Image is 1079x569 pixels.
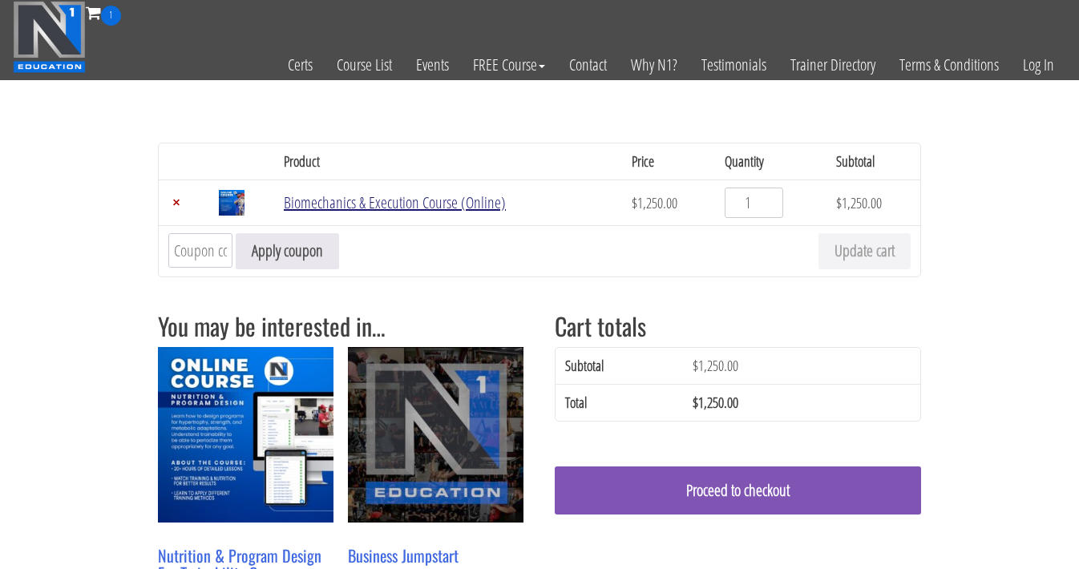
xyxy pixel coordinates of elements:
th: Subtotal [826,143,920,180]
a: 1 [86,2,121,23]
button: Update cart [818,233,911,269]
img: Biomechanics & Execution Course (Online) [219,190,244,216]
th: Product [274,143,622,180]
span: $ [693,393,698,412]
h2: You may be interested in… [158,313,524,339]
h2: Cart totals [555,313,921,339]
bdi: 1,250.00 [632,193,677,212]
a: Certs [276,26,325,104]
a: Biomechanics & Execution Course (Online) [284,192,506,213]
iframe: PayPal Message 1 [555,442,921,460]
span: $ [836,193,842,212]
input: Coupon code [168,233,232,268]
a: Events [404,26,461,104]
img: Nutrition & Program Design For Trainability Course (Online) [158,347,333,523]
a: FREE Course [461,26,557,104]
a: Proceed to checkout [555,466,921,515]
a: Testimonials [689,26,778,104]
img: Business Jumpstart [348,347,523,523]
a: Trainer Directory [778,26,887,104]
th: Subtotal [556,348,683,384]
th: Price [622,143,716,180]
th: Quantity [715,143,826,180]
img: n1-education [13,1,86,73]
a: Course List [325,26,404,104]
a: Terms & Conditions [887,26,1011,104]
bdi: 1,250.00 [693,393,738,412]
button: Apply coupon [236,233,339,269]
span: $ [632,193,637,212]
bdi: 1,250.00 [693,356,738,375]
th: Total [556,384,683,421]
a: Why N1? [619,26,689,104]
span: 1 [101,6,121,26]
input: Product quantity [725,188,783,218]
span: $ [693,356,698,375]
a: Remove Biomechanics & Execution Course (Online) from cart [168,195,184,211]
bdi: 1,250.00 [836,193,882,212]
a: Contact [557,26,619,104]
a: Log In [1011,26,1066,104]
